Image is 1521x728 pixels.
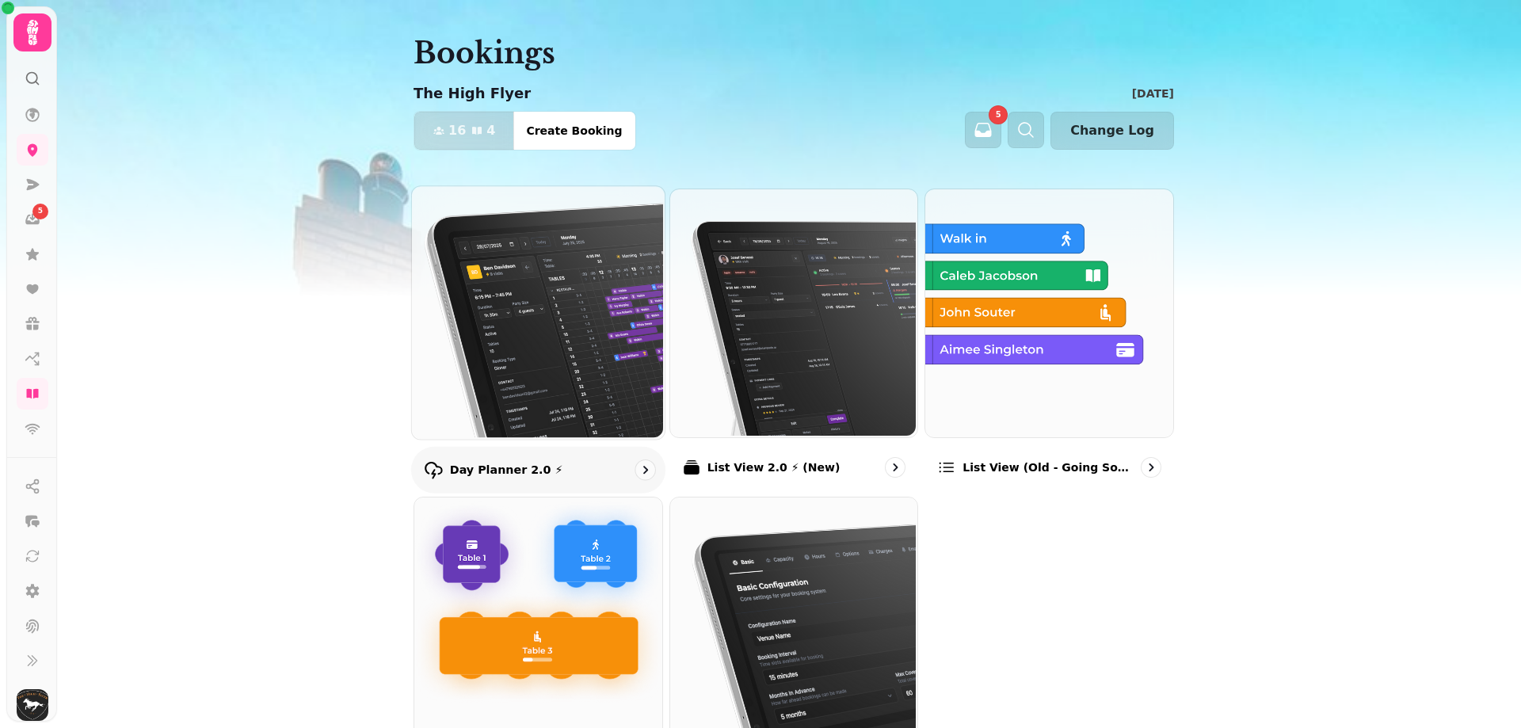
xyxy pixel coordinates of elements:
img: List View 2.0 ⚡ (New) [669,188,917,436]
svg: go to [887,459,903,475]
span: 5 [996,111,1001,119]
img: User avatar [17,689,48,721]
p: [DATE] [1132,86,1174,101]
span: Change Log [1070,124,1154,137]
button: User avatar [13,689,51,721]
button: Change Log [1050,112,1174,150]
a: Day Planner 2.0 ⚡Day Planner 2.0 ⚡ [411,185,665,493]
span: Create Booking [526,125,622,136]
span: 5 [38,206,43,217]
button: Create Booking [513,112,635,150]
a: List view (Old - going soon)List view (Old - going soon) [924,189,1174,490]
img: List view (Old - going soon) [924,188,1172,436]
a: 5 [17,204,48,235]
p: Day Planner 2.0 ⚡ [450,462,563,478]
span: 16 [448,124,466,137]
img: Day Planner 2.0 ⚡ [410,185,663,437]
span: 4 [486,124,495,137]
p: List view (Old - going soon) [963,459,1134,475]
svg: go to [637,462,653,478]
button: 164 [414,112,514,150]
p: The High Flyer [414,82,531,105]
a: List View 2.0 ⚡ (New)List View 2.0 ⚡ (New) [669,189,919,490]
p: List View 2.0 ⚡ (New) [707,459,841,475]
svg: go to [1143,459,1159,475]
